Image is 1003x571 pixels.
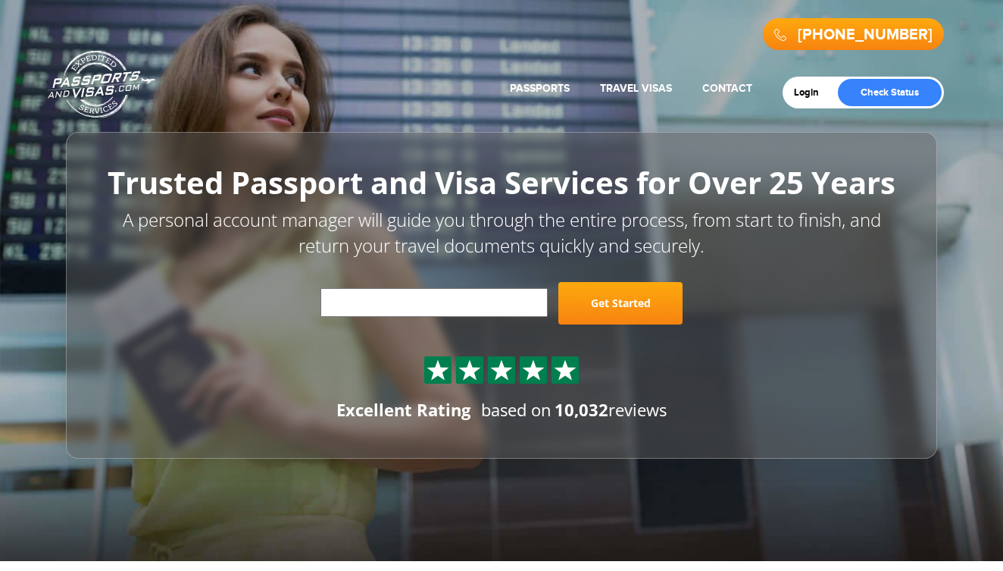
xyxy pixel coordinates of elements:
a: [PHONE_NUMBER] [798,26,933,44]
img: Sprite St [554,359,576,381]
strong: 10,032 [555,398,608,421]
h1: Trusted Passport and Visa Services for Over 25 Years [100,166,903,199]
p: A personal account manager will guide you through the entire process, from start to finish, and r... [100,207,903,259]
span: based on [481,398,551,421]
a: Travel Visas [600,82,672,95]
img: Sprite St [490,359,513,381]
span: reviews [555,398,667,421]
a: Check Status [838,79,942,106]
img: Sprite St [458,359,481,381]
img: Sprite St [427,359,449,381]
div: Excellent Rating [336,398,470,422]
a: Login [794,86,830,99]
a: Contact [702,82,752,95]
img: Sprite St [522,359,545,381]
a: Get Started [558,282,683,325]
a: Passports [510,82,570,95]
a: Passports & [DOMAIN_NAME] [48,50,155,118]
